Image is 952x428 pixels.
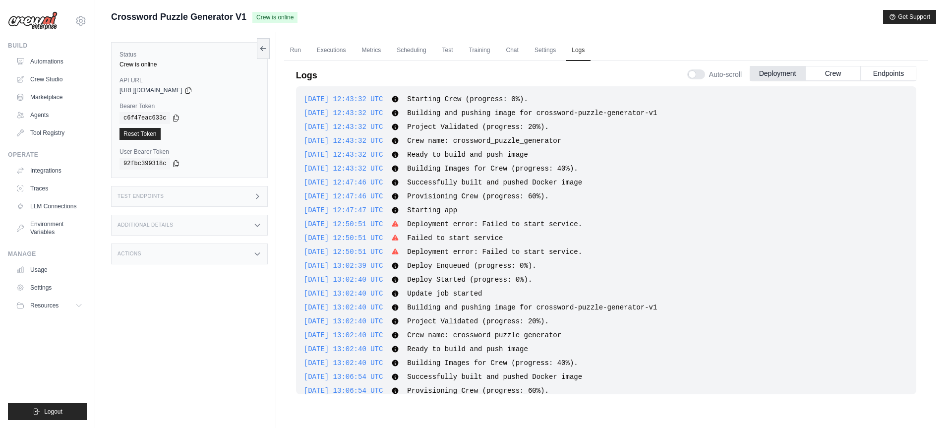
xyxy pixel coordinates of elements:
[8,42,87,50] div: Build
[407,109,657,117] span: Building and pushing image for crossword-puzzle-generator-v1
[750,66,805,81] button: Deployment
[12,71,87,87] a: Crew Studio
[12,163,87,179] a: Integrations
[304,345,383,353] span: [DATE] 13:02:40 UTC
[119,128,161,140] a: Reset Token
[356,40,387,61] a: Metrics
[118,251,141,257] h3: Actions
[407,290,482,298] span: Update job started
[883,10,936,24] button: Get Support
[304,359,383,367] span: [DATE] 13:02:40 UTC
[407,387,549,395] span: Provisioning Crew (progress: 60%).
[119,76,259,84] label: API URL
[119,51,259,59] label: Status
[111,10,246,24] span: Crossword Puzzle Generator V1
[118,193,164,199] h3: Test Endpoints
[304,192,383,200] span: [DATE] 12:47:46 UTC
[304,373,383,381] span: [DATE] 13:06:54 UTC
[407,220,582,228] span: Deployment error: Failed to start service.
[304,304,383,311] span: [DATE] 13:02:40 UTC
[119,86,182,94] span: [URL][DOMAIN_NAME]
[304,123,383,131] span: [DATE] 12:43:32 UTC
[902,380,952,428] div: Chat-Widget
[12,216,87,240] a: Environment Variables
[407,95,528,103] span: Starting Crew (progress: 0%).
[304,179,383,186] span: [DATE] 12:47:46 UTC
[296,68,317,82] p: Logs
[304,220,383,228] span: [DATE] 12:50:51 UTC
[12,298,87,313] button: Resources
[407,248,582,256] span: Deployment error: Failed to start service.
[407,179,582,186] span: Successfully built and pushed Docker image
[407,373,582,381] span: Successfully built and pushed Docker image
[304,165,383,173] span: [DATE] 12:43:32 UTC
[12,107,87,123] a: Agents
[407,151,528,159] span: Ready to build and push image
[12,54,87,69] a: Automations
[407,123,549,131] span: Project Validated (progress: 20%).
[304,234,383,242] span: [DATE] 12:50:51 UTC
[304,290,383,298] span: [DATE] 13:02:40 UTC
[284,40,307,61] a: Run
[566,40,591,61] a: Logs
[118,222,173,228] h3: Additional Details
[391,40,432,61] a: Scheduling
[12,198,87,214] a: LLM Connections
[119,61,259,68] div: Crew is online
[311,40,352,61] a: Executions
[902,380,952,428] iframe: Chat Widget
[304,317,383,325] span: [DATE] 13:02:40 UTC
[407,276,532,284] span: Deploy Started (progress: 0%).
[407,206,457,214] span: Starting app
[304,109,383,117] span: [DATE] 12:43:32 UTC
[12,89,87,105] a: Marketplace
[407,304,657,311] span: Building and pushing image for crossword-puzzle-generator-v1
[119,102,259,110] label: Bearer Token
[304,262,383,270] span: [DATE] 13:02:39 UTC
[12,181,87,196] a: Traces
[8,151,87,159] div: Operate
[8,11,58,30] img: Logo
[529,40,562,61] a: Settings
[407,234,503,242] span: Failed to start service
[407,165,578,173] span: Building Images for Crew (progress: 40%).
[44,408,62,416] span: Logout
[304,248,383,256] span: [DATE] 12:50:51 UTC
[407,331,561,339] span: Crew name: crossword_puzzle_generator
[12,280,87,296] a: Settings
[304,331,383,339] span: [DATE] 13:02:40 UTC
[8,403,87,420] button: Logout
[407,262,536,270] span: Deploy Enqueued (progress: 0%).
[304,151,383,159] span: [DATE] 12:43:32 UTC
[709,69,742,79] span: Auto-scroll
[407,317,549,325] span: Project Validated (progress: 20%).
[407,345,528,353] span: Ready to build and push image
[30,302,59,309] span: Resources
[304,387,383,395] span: [DATE] 13:06:54 UTC
[8,250,87,258] div: Manage
[407,137,561,145] span: Crew name: crossword_puzzle_generator
[119,112,170,124] code: c6f47eac633c
[304,137,383,145] span: [DATE] 12:43:32 UTC
[119,148,259,156] label: User Bearer Token
[12,125,87,141] a: Tool Registry
[119,158,170,170] code: 92fbc399318c
[500,40,525,61] a: Chat
[304,206,383,214] span: [DATE] 12:47:47 UTC
[861,66,916,81] button: Endpoints
[407,359,578,367] span: Building Images for Crew (progress: 40%).
[436,40,459,61] a: Test
[304,95,383,103] span: [DATE] 12:43:32 UTC
[407,192,549,200] span: Provisioning Crew (progress: 60%).
[252,12,297,23] span: Crew is online
[463,40,496,61] a: Training
[12,262,87,278] a: Usage
[805,66,861,81] button: Crew
[304,276,383,284] span: [DATE] 13:02:40 UTC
